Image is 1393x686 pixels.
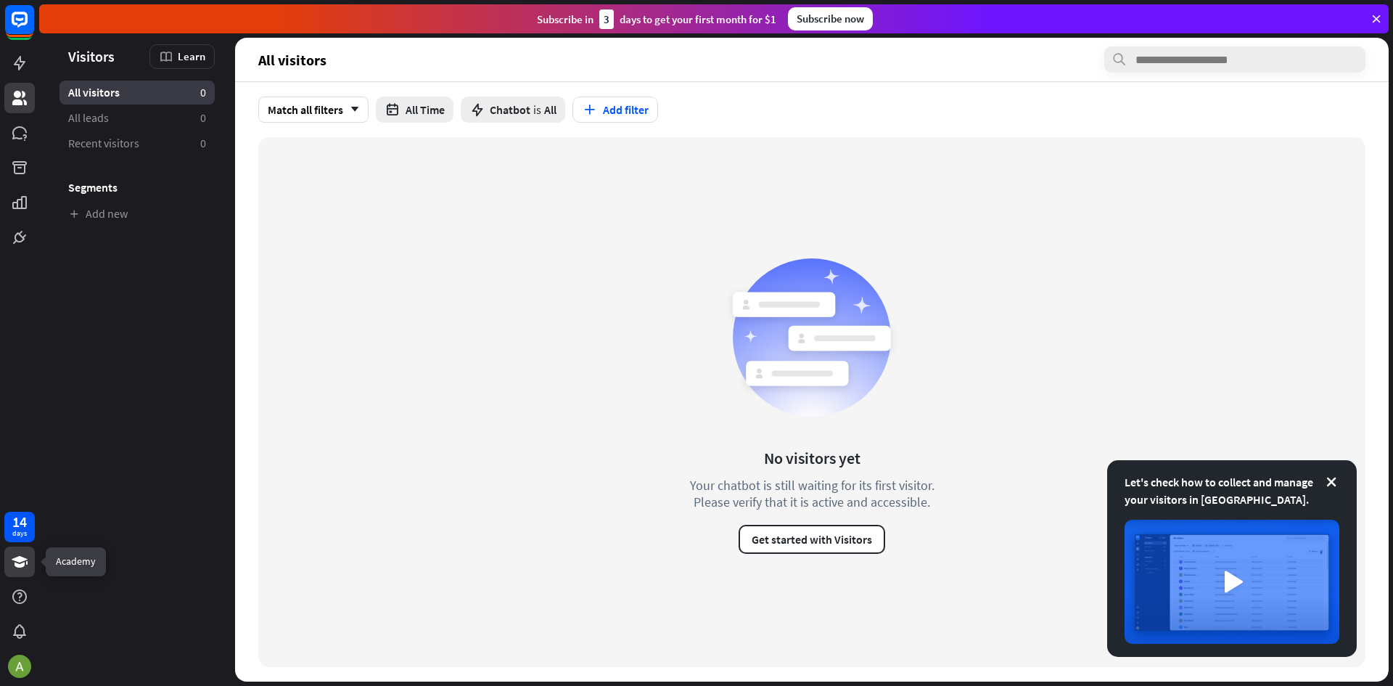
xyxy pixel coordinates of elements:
[200,136,206,151] aside: 0
[490,102,530,117] span: Chatbot
[572,97,658,123] button: Add filter
[178,49,205,63] span: Learn
[59,180,215,195] h3: Segments
[537,9,776,29] div: Subscribe in days to get your first month for $1
[663,477,961,510] div: Your chatbot is still waiting for its first visitor. Please verify that it is active and accessible.
[1125,473,1339,508] div: Let's check how to collect and manage your visitors in [GEOGRAPHIC_DATA].
[68,136,139,151] span: Recent visitors
[376,97,453,123] button: All Time
[200,110,206,126] aside: 0
[764,448,860,468] div: No visitors yet
[1125,520,1339,644] img: image
[533,102,541,117] span: is
[200,85,206,100] aside: 0
[59,106,215,130] a: All leads 0
[59,131,215,155] a: Recent visitors 0
[739,525,885,554] button: Get started with Visitors
[599,9,614,29] div: 3
[68,110,109,126] span: All leads
[68,48,115,65] span: Visitors
[258,52,326,68] span: All visitors
[4,512,35,542] a: 14 days
[12,528,27,539] div: days
[788,7,873,30] div: Subscribe now
[12,6,55,49] button: Open LiveChat chat widget
[544,102,556,117] span: All
[59,202,215,226] a: Add new
[12,515,27,528] div: 14
[343,105,359,114] i: arrow_down
[68,85,120,100] span: All visitors
[258,97,369,123] div: Match all filters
